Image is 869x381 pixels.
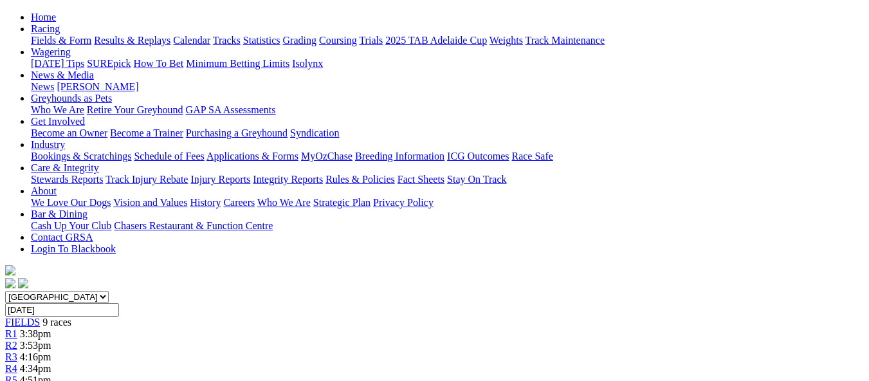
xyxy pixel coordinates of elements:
[31,35,91,46] a: Fields & Form
[31,243,116,254] a: Login To Blackbook
[31,12,56,23] a: Home
[253,174,323,185] a: Integrity Reports
[313,197,370,208] a: Strategic Plan
[31,58,84,69] a: [DATE] Tips
[190,174,250,185] a: Injury Reports
[20,363,51,374] span: 4:34pm
[134,58,184,69] a: How To Bet
[447,174,506,185] a: Stay On Track
[283,35,316,46] a: Grading
[31,104,84,115] a: Who We Are
[31,116,85,127] a: Get Involved
[373,197,434,208] a: Privacy Policy
[5,328,17,339] a: R1
[292,58,323,69] a: Isolynx
[31,93,112,104] a: Greyhounds as Pets
[20,328,51,339] span: 3:38pm
[31,197,111,208] a: We Love Our Dogs
[5,265,15,275] img: logo-grsa-white.png
[526,35,605,46] a: Track Maintenance
[257,197,311,208] a: Who We Are
[18,278,28,288] img: twitter.svg
[31,174,103,185] a: Stewards Reports
[94,35,170,46] a: Results & Replays
[31,70,94,80] a: News & Media
[134,151,204,162] a: Schedule of Fees
[110,127,183,138] a: Become a Trainer
[31,104,864,116] div: Greyhounds as Pets
[190,197,221,208] a: History
[301,151,352,162] a: MyOzChase
[31,151,131,162] a: Bookings & Scratchings
[113,197,187,208] a: Vision and Values
[31,139,65,150] a: Industry
[447,151,509,162] a: ICG Outcomes
[5,278,15,288] img: facebook.svg
[173,35,210,46] a: Calendar
[398,174,444,185] a: Fact Sheets
[213,35,241,46] a: Tracks
[206,151,298,162] a: Applications & Forms
[31,232,93,243] a: Contact GRSA
[31,46,71,57] a: Wagering
[31,58,864,70] div: Wagering
[87,58,131,69] a: SUREpick
[31,23,60,34] a: Racing
[186,104,276,115] a: GAP SA Assessments
[31,209,87,219] a: Bar & Dining
[5,317,40,328] a: FIELDS
[31,127,864,139] div: Get Involved
[31,35,864,46] div: Racing
[325,174,395,185] a: Rules & Policies
[290,127,339,138] a: Syndication
[20,351,51,362] span: 4:16pm
[31,174,864,185] div: Care & Integrity
[223,197,255,208] a: Careers
[57,81,138,92] a: [PERSON_NAME]
[31,81,864,93] div: News & Media
[186,58,289,69] a: Minimum Betting Limits
[31,197,864,209] div: About
[42,317,71,328] span: 9 races
[511,151,553,162] a: Race Safe
[355,151,444,162] a: Breeding Information
[5,363,17,374] a: R4
[31,151,864,162] div: Industry
[114,220,273,231] a: Chasers Restaurant & Function Centre
[243,35,280,46] a: Statistics
[31,185,57,196] a: About
[489,35,523,46] a: Weights
[186,127,288,138] a: Purchasing a Greyhound
[5,351,17,362] a: R3
[319,35,357,46] a: Coursing
[31,127,107,138] a: Become an Owner
[31,81,54,92] a: News
[385,35,487,46] a: 2025 TAB Adelaide Cup
[31,162,99,173] a: Care & Integrity
[87,104,183,115] a: Retire Your Greyhound
[105,174,188,185] a: Track Injury Rebate
[31,220,864,232] div: Bar & Dining
[5,303,119,317] input: Select date
[31,220,111,231] a: Cash Up Your Club
[20,340,51,351] span: 3:53pm
[359,35,383,46] a: Trials
[5,340,17,351] a: R2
